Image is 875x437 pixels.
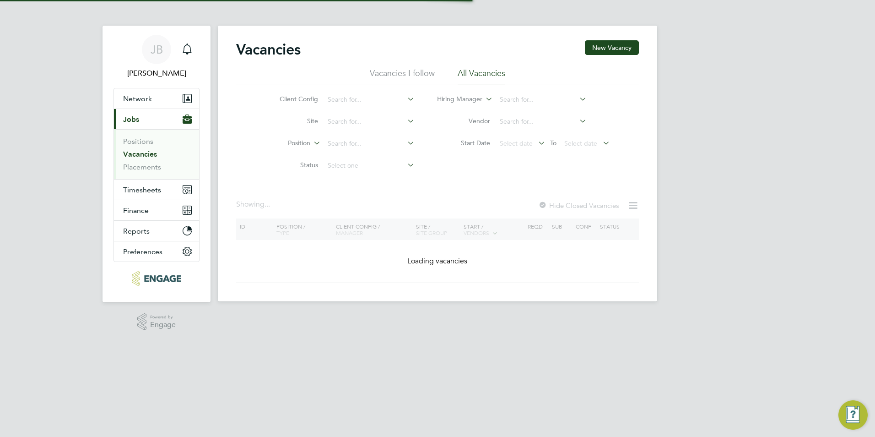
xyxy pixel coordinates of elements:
[258,139,310,148] label: Position
[437,139,490,147] label: Start Date
[437,117,490,125] label: Vendor
[370,68,435,84] li: Vacancies I follow
[547,137,559,149] span: To
[324,115,415,128] input: Search for...
[500,139,533,147] span: Select date
[137,313,176,331] a: Powered byEngage
[123,186,161,194] span: Timesheets
[324,159,415,172] input: Select one
[430,95,482,104] label: Hiring Manager
[265,95,318,103] label: Client Config
[114,180,199,200] button: Timesheets
[265,200,270,209] span: ...
[497,93,587,106] input: Search for...
[123,247,162,256] span: Preferences
[150,313,176,321] span: Powered by
[114,200,199,220] button: Finance
[123,227,150,235] span: Reports
[324,93,415,106] input: Search for...
[114,109,199,129] button: Jobs
[585,40,639,55] button: New Vacancy
[114,221,199,241] button: Reports
[132,271,181,286] img: huntereducation-logo-retina.png
[103,26,211,302] nav: Main navigation
[123,163,161,171] a: Placements
[538,201,619,210] label: Hide Closed Vacancies
[324,137,415,150] input: Search for...
[123,206,149,215] span: Finance
[265,117,318,125] label: Site
[265,161,318,169] label: Status
[113,68,200,79] span: Jack Baron
[114,88,199,109] button: Network
[236,40,301,59] h2: Vacancies
[114,241,199,262] button: Preferences
[123,115,139,124] span: Jobs
[123,150,157,158] a: Vacancies
[151,44,163,55] span: JB
[458,68,505,84] li: All Vacancies
[123,94,152,103] span: Network
[838,400,868,430] button: Engage Resource Center
[113,35,200,79] a: JB[PERSON_NAME]
[114,129,199,179] div: Jobs
[150,321,176,329] span: Engage
[113,271,200,286] a: Go to home page
[123,137,153,146] a: Positions
[564,139,597,147] span: Select date
[497,115,587,128] input: Search for...
[236,200,272,209] div: Showing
